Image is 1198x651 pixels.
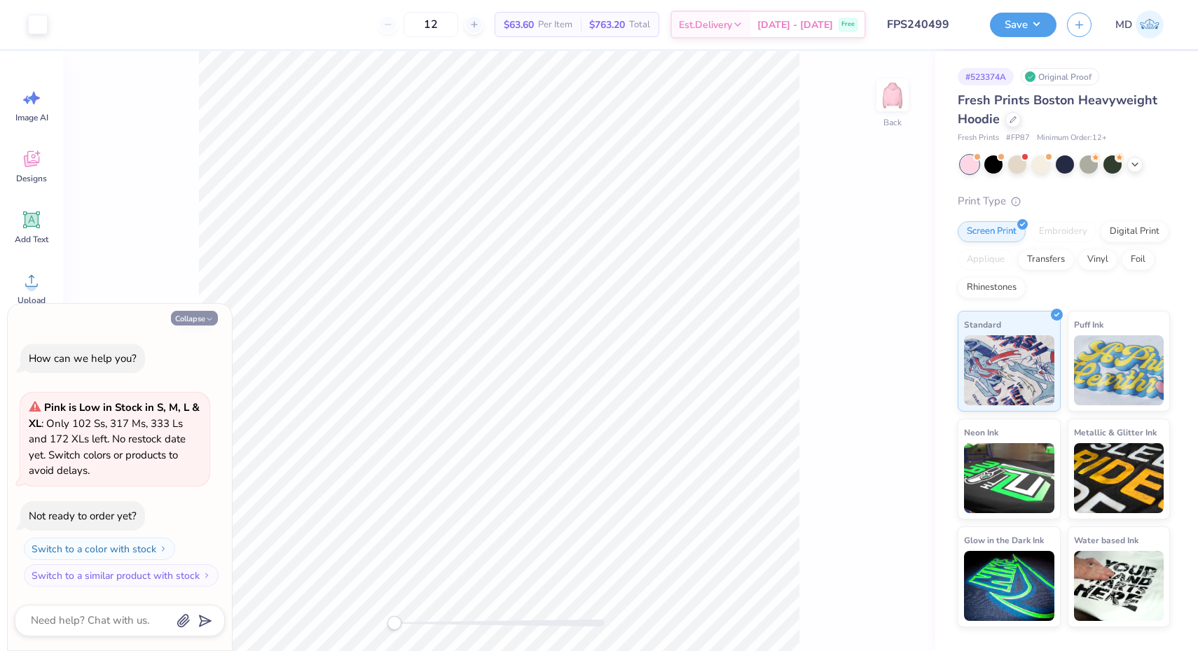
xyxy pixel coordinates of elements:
img: Water based Ink [1074,551,1164,621]
span: $63.60 [504,17,534,32]
div: Transfers [1018,249,1074,270]
div: Original Proof [1021,68,1099,85]
span: Fresh Prints [958,132,999,144]
img: Mads De Vera [1136,10,1164,38]
span: Free [841,20,855,29]
span: Puff Ink [1074,317,1103,332]
div: How can we help you? [29,351,137,365]
span: Upload [18,295,46,306]
span: Water based Ink [1074,533,1138,547]
span: Metallic & Glitter Ink [1074,425,1157,440]
div: Applique [958,249,1014,270]
div: # 523374A [958,68,1014,85]
span: Neon Ink [964,425,998,440]
span: : Only 102 Ss, 317 Ms, 333 Ls and 172 XLs left. No restock date yet. Switch colors or products to... [29,400,200,477]
div: Digital Print [1101,221,1169,242]
img: Glow in the Dark Ink [964,551,1054,621]
span: Image AI [15,112,48,123]
span: Fresh Prints Boston Heavyweight Hoodie [958,92,1157,127]
a: MD [1109,10,1170,38]
button: Collapse [171,311,218,325]
img: Standard [964,335,1054,405]
span: Total [629,17,650,32]
div: Embroidery [1030,221,1096,242]
span: Minimum Order: 12 + [1037,132,1107,144]
img: Metallic & Glitter Ink [1074,443,1164,513]
div: Foil [1122,249,1155,270]
input: Untitled Design [876,10,979,38]
img: Neon Ink [964,443,1054,513]
span: Est. Delivery [679,17,732,32]
span: Glow in the Dark Ink [964,533,1044,547]
div: Back [883,116,902,129]
span: Add Text [15,234,48,245]
div: Not ready to order yet? [29,509,137,523]
div: Print Type [958,193,1170,209]
strong: Pink is Low in Stock in S, M, L & XL [29,400,200,430]
span: Per Item [538,17,572,32]
img: Switch to a color with stock [159,545,167,553]
img: Switch to a similar product with stock [202,571,211,580]
span: Designs [16,173,47,184]
img: Back [879,81,907,109]
span: MD [1115,17,1132,33]
span: $763.20 [589,17,625,32]
button: Save [990,13,1056,37]
img: Puff Ink [1074,335,1164,405]
button: Switch to a similar product with stock [24,564,219,587]
div: Rhinestones [958,277,1026,298]
div: Vinyl [1078,249,1117,270]
button: Switch to a color with stock [24,538,175,560]
div: Screen Print [958,221,1026,242]
span: [DATE] - [DATE] [757,17,833,32]
span: Standard [964,317,1001,332]
div: Accessibility label [387,616,401,630]
input: – – [404,12,458,37]
span: # FP87 [1006,132,1030,144]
